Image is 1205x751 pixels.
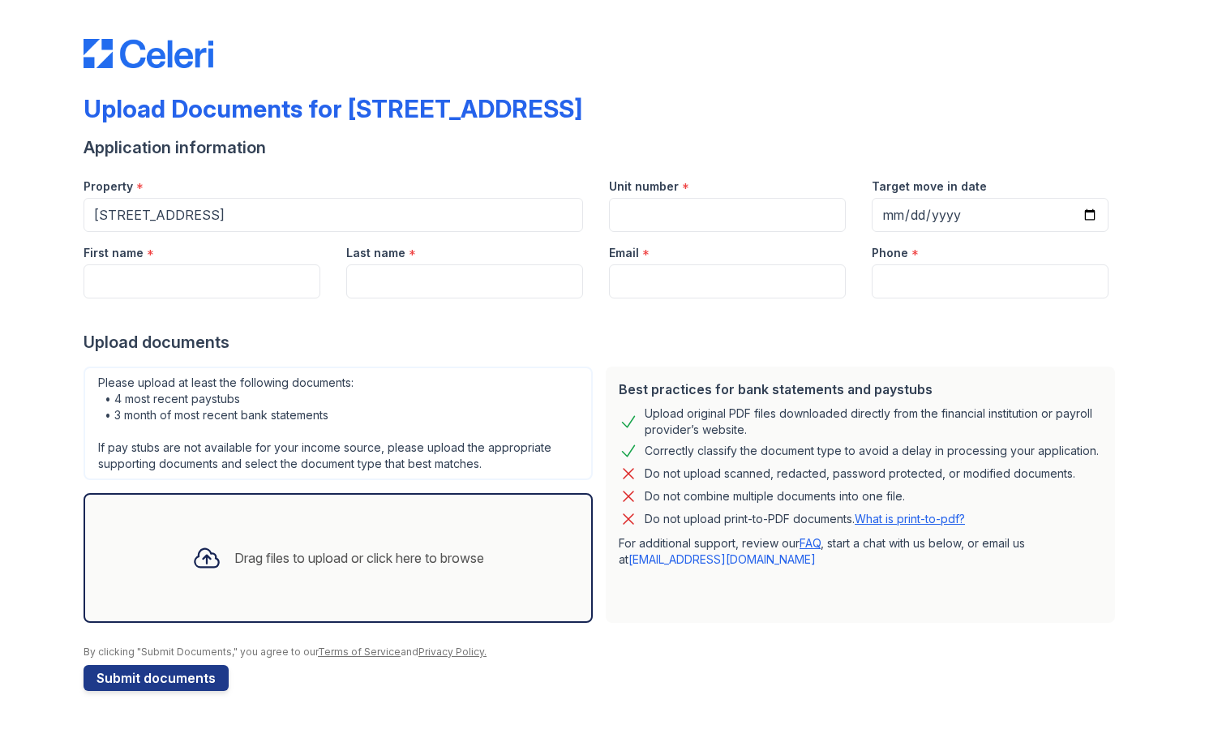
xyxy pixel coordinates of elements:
div: By clicking "Submit Documents," you agree to our and [84,646,1121,659]
p: Do not upload print-to-PDF documents. [645,511,965,527]
div: Correctly classify the document type to avoid a delay in processing your application. [645,441,1099,461]
label: Phone [872,245,908,261]
a: [EMAIL_ADDRESS][DOMAIN_NAME] [628,552,816,566]
a: FAQ [800,536,821,550]
label: Target move in date [872,178,987,195]
label: Email [609,245,639,261]
div: Upload Documents for [STREET_ADDRESS] [84,94,582,123]
a: What is print-to-pdf? [855,512,965,526]
p: For additional support, review our , start a chat with us below, or email us at [619,535,1102,568]
div: Best practices for bank statements and paystubs [619,380,1102,399]
button: Submit documents [84,665,229,691]
div: Upload documents [84,331,1121,354]
div: Do not combine multiple documents into one file. [645,487,905,506]
a: Privacy Policy. [418,646,487,658]
div: Please upload at least the following documents: • 4 most recent paystubs • 3 month of most recent... [84,367,593,480]
div: Drag files to upload or click here to browse [234,548,484,568]
div: Upload original PDF files downloaded directly from the financial institution or payroll provider’... [645,406,1102,438]
label: Last name [346,245,405,261]
div: Application information [84,136,1121,159]
label: First name [84,245,144,261]
div: Do not upload scanned, redacted, password protected, or modified documents. [645,464,1075,483]
label: Property [84,178,133,195]
a: Terms of Service [318,646,401,658]
label: Unit number [609,178,679,195]
img: CE_Logo_Blue-a8612792a0a2168367f1c8372b55b34899dd931a85d93a1a3d3e32e68fde9ad4.png [84,39,213,68]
